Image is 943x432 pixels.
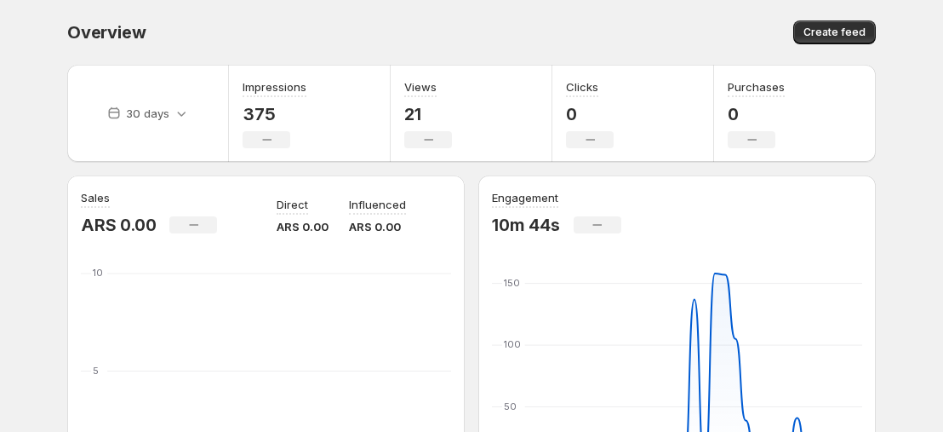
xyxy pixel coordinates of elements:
[504,277,520,289] text: 150
[81,189,110,206] h3: Sales
[504,400,517,412] text: 50
[93,267,103,279] text: 10
[492,215,560,235] p: 10m 44s
[67,22,146,43] span: Overview
[243,104,306,124] p: 375
[81,215,156,235] p: ARS 0.00
[93,365,99,377] text: 5
[277,218,329,235] p: ARS 0.00
[793,20,876,44] button: Create feed
[404,104,452,124] p: 21
[504,338,521,350] text: 100
[349,218,406,235] p: ARS 0.00
[566,104,614,124] p: 0
[492,189,558,206] h3: Engagement
[728,78,785,95] h3: Purchases
[803,26,866,39] span: Create feed
[728,104,785,124] p: 0
[349,196,406,213] p: Influenced
[404,78,437,95] h3: Views
[126,105,169,122] p: 30 days
[243,78,306,95] h3: Impressions
[566,78,598,95] h3: Clicks
[277,196,308,213] p: Direct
